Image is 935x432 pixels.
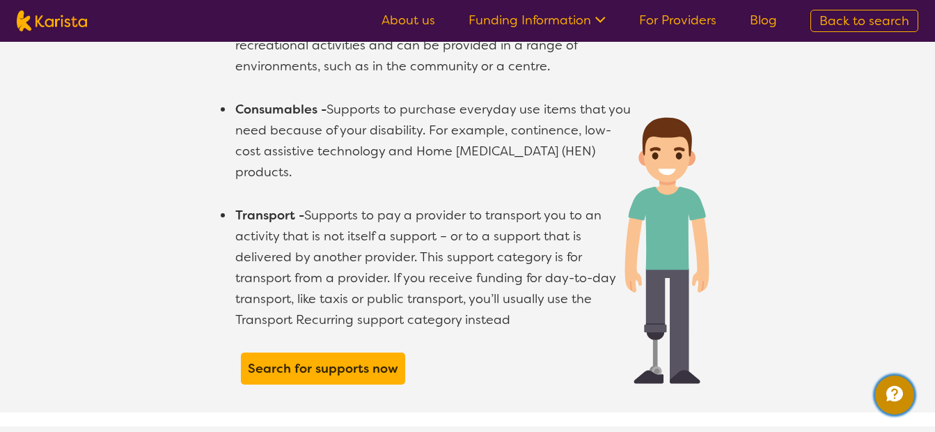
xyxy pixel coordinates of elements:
button: Channel Menu [875,376,914,415]
img: Karista logo [17,10,87,31]
li: Supports to pay a provider to transport you to an activity that is not itself a support – or to a... [234,205,634,330]
a: Search for supports now [244,356,402,381]
span: Back to search [819,13,909,29]
a: Funding Information [469,12,606,29]
b: Consumables - [235,101,327,118]
a: For Providers [639,12,716,29]
a: Blog [750,12,777,29]
li: Supports to purchase everyday use items that you need because of your disability. For example, co... [234,99,634,183]
a: About us [382,12,435,29]
b: Search for supports now [248,360,398,377]
a: Back to search [810,10,918,32]
img: Core Supports [614,107,718,406]
b: Transport - [235,207,304,224]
